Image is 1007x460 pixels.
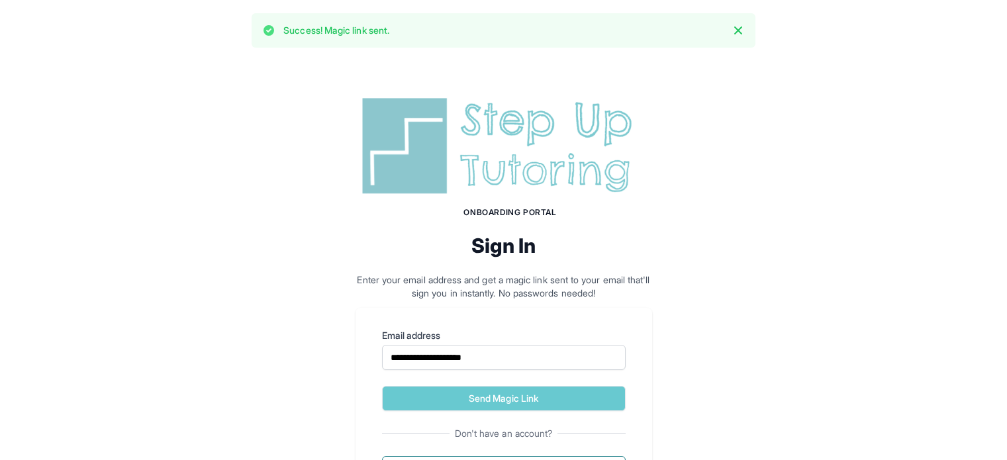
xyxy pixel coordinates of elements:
[382,386,626,411] button: Send Magic Link
[369,207,652,218] h1: Onboarding Portal
[356,234,652,257] h2: Sign In
[382,329,626,342] label: Email address
[356,273,652,300] p: Enter your email address and get a magic link sent to your email that'll sign you in instantly. N...
[450,427,558,440] span: Don't have an account?
[356,93,652,199] img: Step Up Tutoring horizontal logo
[283,24,389,37] p: Success! Magic link sent.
